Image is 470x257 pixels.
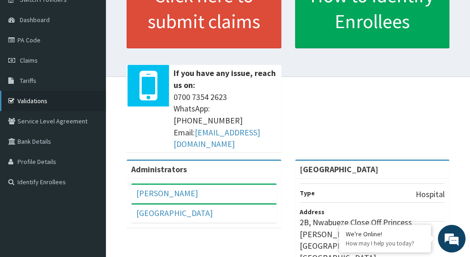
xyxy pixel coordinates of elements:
a: [PERSON_NAME] [136,188,198,199]
textarea: Type your message and hit 'Enter' [5,164,175,197]
div: Minimize live chat window [151,5,173,27]
p: How may I help you today? [346,239,424,247]
a: [GEOGRAPHIC_DATA] [136,208,213,218]
span: We're online! [53,72,127,165]
div: Chat with us now [48,52,155,64]
div: We're Online! [346,230,424,238]
span: 0700 7354 2623 WhatsApp: [PHONE_NUMBER] Email: [174,91,277,151]
p: Hospital [416,188,445,200]
a: [EMAIL_ADDRESS][DOMAIN_NAME] [174,127,260,150]
img: d_794563401_company_1708531726252_794563401 [17,46,37,69]
b: Address [300,208,325,216]
b: Type [300,189,315,197]
span: Claims [20,56,38,64]
span: Dashboard [20,16,50,24]
strong: [GEOGRAPHIC_DATA] [300,164,378,175]
b: If you have any issue, reach us on: [174,68,276,90]
span: Tariffs [20,76,36,85]
b: Administrators [131,164,187,175]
